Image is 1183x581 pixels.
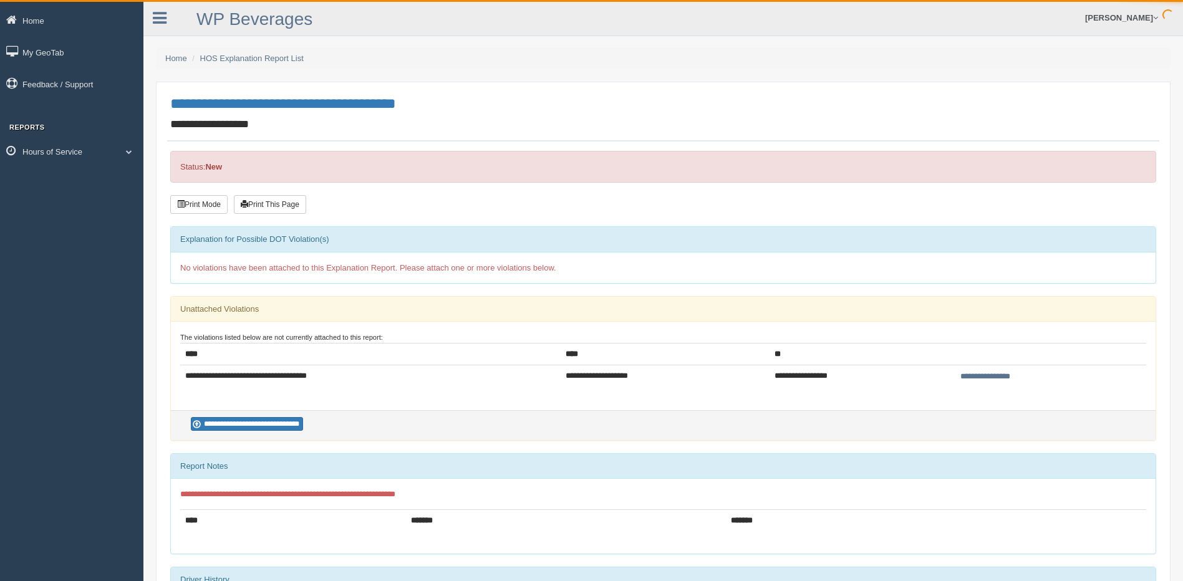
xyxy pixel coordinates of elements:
[171,297,1156,322] div: Unattached Violations
[170,195,228,214] button: Print Mode
[196,9,312,29] a: WP Beverages
[171,454,1156,479] div: Report Notes
[170,151,1156,183] div: Status:
[171,227,1156,252] div: Explanation for Possible DOT Violation(s)
[165,54,187,63] a: Home
[200,54,304,63] a: HOS Explanation Report List
[180,334,383,341] small: The violations listed below are not currently attached to this report:
[180,263,556,272] span: No violations have been attached to this Explanation Report. Please attach one or more violations...
[205,162,222,171] strong: New
[234,195,306,214] button: Print This Page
